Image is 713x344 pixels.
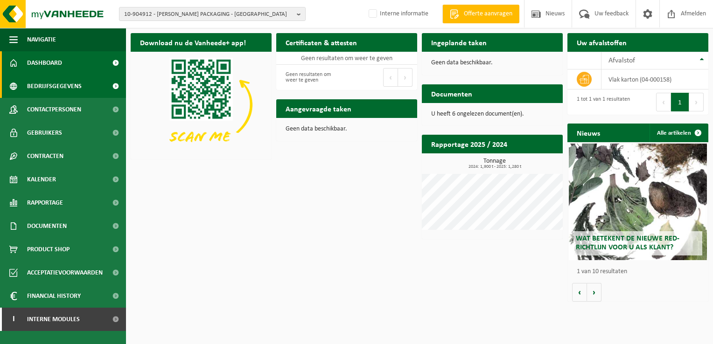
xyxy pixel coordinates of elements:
[572,283,587,302] button: Vorige
[27,121,62,144] span: Gebruikers
[577,268,704,275] p: 1 van 10 resultaten
[367,7,428,21] label: Interne informatie
[650,124,707,142] a: Alle artikelen
[608,57,635,64] span: Afvalstof
[27,51,62,75] span: Dashboard
[27,214,67,238] span: Documenten
[422,33,496,51] h2: Ingeplande taken
[276,99,361,117] h2: Aangevraagde taken
[276,52,417,65] td: Geen resultaten om weer te geven
[27,261,103,284] span: Acceptatievoorwaarden
[398,68,412,87] button: Next
[383,68,398,87] button: Previous
[27,98,81,121] span: Contactpersonen
[442,5,519,23] a: Offerte aanvragen
[131,52,272,158] img: Download de VHEPlus App
[27,144,63,168] span: Contracten
[601,69,709,89] td: vlak karton (04-000158)
[27,168,56,191] span: Kalender
[286,126,408,132] p: Geen data beschikbaar.
[422,84,482,103] h2: Documenten
[569,144,707,260] a: Wat betekent de nieuwe RED-richtlijn voor u als klant?
[281,67,342,88] div: Geen resultaten om weer te geven
[124,7,293,21] span: 10-904912 - [PERSON_NAME] PACKAGING - [GEOGRAPHIC_DATA]
[27,75,82,98] span: Bedrijfsgegevens
[276,33,366,51] h2: Certificaten & attesten
[27,308,80,331] span: Interne modules
[567,124,609,142] h2: Nieuws
[671,93,689,111] button: 1
[576,235,679,251] span: Wat betekent de nieuwe RED-richtlijn voor u als klant?
[572,92,630,112] div: 1 tot 1 van 1 resultaten
[27,28,56,51] span: Navigatie
[426,158,563,169] h3: Tonnage
[493,153,562,172] a: Bekijk rapportage
[461,9,515,19] span: Offerte aanvragen
[9,308,18,331] span: I
[426,165,563,169] span: 2024: 1,900 t - 2025: 1,280 t
[587,283,601,302] button: Volgende
[431,60,553,66] p: Geen data beschikbaar.
[27,238,70,261] span: Product Shop
[119,7,306,21] button: 10-904912 - [PERSON_NAME] PACKAGING - [GEOGRAPHIC_DATA]
[567,33,636,51] h2: Uw afvalstoffen
[656,93,671,111] button: Previous
[27,191,63,214] span: Rapportage
[689,93,704,111] button: Next
[431,111,553,117] p: U heeft 6 ongelezen document(en).
[27,284,81,308] span: Financial History
[131,33,255,51] h2: Download nu de Vanheede+ app!
[422,135,517,153] h2: Rapportage 2025 / 2024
